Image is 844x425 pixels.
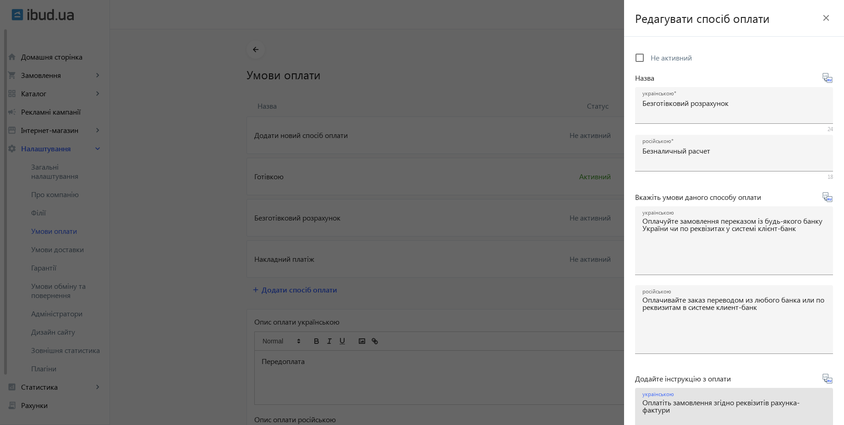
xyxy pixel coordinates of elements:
span: Вкажіть умови даного способу оплати [635,192,761,202]
mat-label: українською [642,391,674,398]
svg-icon: Перекласти на рос. [822,72,833,83]
span: Не активний [651,53,692,62]
span: Назва [635,73,654,83]
mat-label: українською [642,90,674,97]
svg-icon: Перекласти на рос. [822,373,833,384]
svg-icon: Перекласти на рос. [822,192,833,203]
mat-label: російською [642,138,671,145]
span: Додайте інструкцію з оплати [635,374,731,384]
mat-label: українською [642,209,674,216]
mat-label: російською [642,288,671,295]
